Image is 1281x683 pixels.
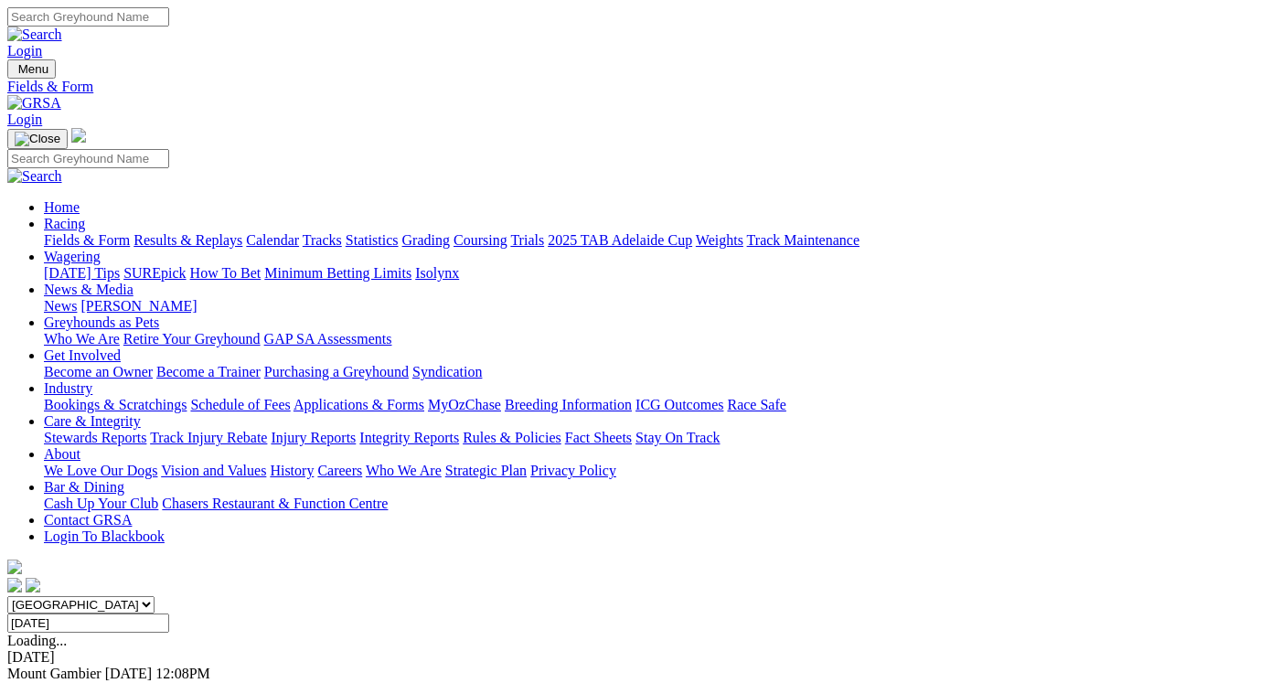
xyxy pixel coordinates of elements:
[317,463,362,478] a: Careers
[7,168,62,185] img: Search
[7,649,1274,666] div: [DATE]
[44,380,92,396] a: Industry
[696,232,743,248] a: Weights
[44,463,157,478] a: We Love Our Dogs
[565,430,632,445] a: Fact Sheets
[161,463,266,478] a: Vision and Values
[548,232,692,248] a: 2025 TAB Adelaide Cup
[530,463,616,478] a: Privacy Policy
[44,496,1274,512] div: Bar & Dining
[7,7,169,27] input: Search
[44,315,159,330] a: Greyhounds as Pets
[346,232,399,248] a: Statistics
[80,298,197,314] a: [PERSON_NAME]
[156,364,261,379] a: Become a Trainer
[635,430,720,445] a: Stay On Track
[44,397,187,412] a: Bookings & Scratchings
[44,430,146,445] a: Stewards Reports
[155,666,210,681] span: 12:08PM
[246,232,299,248] a: Calendar
[44,364,153,379] a: Become an Owner
[150,430,267,445] a: Track Injury Rebate
[44,298,1274,315] div: News & Media
[133,232,242,248] a: Results & Replays
[44,249,101,264] a: Wagering
[505,397,632,412] a: Breeding Information
[44,413,141,429] a: Care & Integrity
[190,265,262,281] a: How To Bet
[44,347,121,363] a: Get Involved
[359,430,459,445] a: Integrity Reports
[454,232,507,248] a: Coursing
[303,232,342,248] a: Tracks
[44,282,133,297] a: News & Media
[294,397,424,412] a: Applications & Forms
[44,232,130,248] a: Fields & Form
[415,265,459,281] a: Isolynx
[44,199,80,215] a: Home
[7,633,67,648] span: Loading...
[7,560,22,574] img: logo-grsa-white.png
[7,129,68,149] button: Toggle navigation
[727,397,785,412] a: Race Safe
[44,331,120,347] a: Who We Are
[7,79,1274,95] a: Fields & Form
[7,578,22,592] img: facebook.svg
[463,430,561,445] a: Rules & Policies
[428,397,501,412] a: MyOzChase
[44,265,1274,282] div: Wagering
[44,216,85,231] a: Racing
[44,446,80,462] a: About
[412,364,482,379] a: Syndication
[123,265,186,281] a: SUREpick
[123,331,261,347] a: Retire Your Greyhound
[7,112,42,127] a: Login
[44,463,1274,479] div: About
[402,232,450,248] a: Grading
[7,43,42,59] a: Login
[7,149,169,168] input: Search
[270,463,314,478] a: History
[445,463,527,478] a: Strategic Plan
[15,132,60,146] img: Close
[264,265,411,281] a: Minimum Betting Limits
[162,496,388,511] a: Chasers Restaurant & Function Centre
[264,364,409,379] a: Purchasing a Greyhound
[747,232,859,248] a: Track Maintenance
[635,397,723,412] a: ICG Outcomes
[26,578,40,592] img: twitter.svg
[44,364,1274,380] div: Get Involved
[44,512,132,528] a: Contact GRSA
[190,397,290,412] a: Schedule of Fees
[44,479,124,495] a: Bar & Dining
[71,128,86,143] img: logo-grsa-white.png
[7,27,62,43] img: Search
[7,59,56,79] button: Toggle navigation
[44,528,165,544] a: Login To Blackbook
[44,265,120,281] a: [DATE] Tips
[271,430,356,445] a: Injury Reports
[44,298,77,314] a: News
[105,666,153,681] span: [DATE]
[18,62,48,76] span: Menu
[44,397,1274,413] div: Industry
[44,430,1274,446] div: Care & Integrity
[510,232,544,248] a: Trials
[44,496,158,511] a: Cash Up Your Club
[44,232,1274,249] div: Racing
[7,614,169,633] input: Select date
[44,331,1274,347] div: Greyhounds as Pets
[366,463,442,478] a: Who We Are
[264,331,392,347] a: GAP SA Assessments
[7,95,61,112] img: GRSA
[7,666,101,681] span: Mount Gambier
